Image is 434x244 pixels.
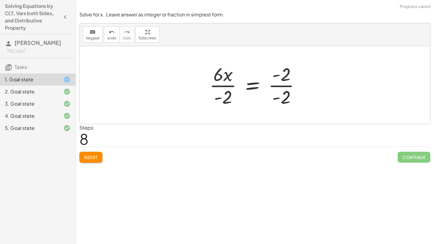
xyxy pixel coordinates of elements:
[5,100,54,107] div: 3. Goal state
[5,88,54,95] div: 2. Goal state
[5,124,54,132] div: 5. Goal state
[123,36,131,40] span: redo
[107,36,116,40] span: undo
[119,26,134,43] button: redoredo
[79,11,430,18] p: Solve for x. Leave answer as integer or fraction in simplest form.
[84,154,98,160] span: Reset
[63,100,71,107] i: Task finished and correct.
[15,64,27,70] span: Tasks
[400,4,430,10] span: Progress saved
[139,36,156,40] span: fullscreen
[124,29,130,36] i: redo
[7,47,71,53] div: Not you?
[5,76,54,83] div: 1. Goal state
[86,36,99,40] span: keypad
[79,124,95,131] label: Steps:
[79,130,88,148] span: 8
[83,26,103,43] button: keyboardkeypad
[63,124,71,132] i: Task finished and correct.
[5,112,54,120] div: 4. Goal state
[63,88,71,95] i: Task finished and correct.
[63,112,71,120] i: Task finished and correct.
[109,29,115,36] i: undo
[79,152,102,163] button: Reset
[135,26,160,43] button: fullscreen
[5,2,60,32] h4: Solving Equations by CLT, Vars both Sides, and Distributive Property
[104,26,120,43] button: undoundo
[63,76,71,83] i: Task started.
[15,39,61,46] span: [PERSON_NAME]
[90,29,95,36] i: keyboard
